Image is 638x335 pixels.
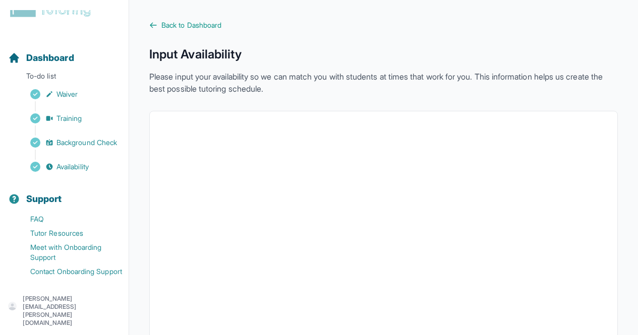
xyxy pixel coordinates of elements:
a: FAQ [8,212,129,226]
span: Waiver [56,89,78,99]
a: Back to Dashboard [149,20,618,30]
span: Availability [56,162,89,172]
button: Support [4,176,125,210]
a: Waiver [8,87,129,101]
span: Back to Dashboard [161,20,221,30]
a: Dashboard [8,51,74,65]
a: Meet with Onboarding Support [8,240,129,264]
a: Availability [8,160,129,174]
a: Tutor Resources [8,226,129,240]
button: [PERSON_NAME][EMAIL_ADDRESS][PERSON_NAME][DOMAIN_NAME] [8,295,121,327]
a: Background Check [8,136,129,150]
span: Background Check [56,138,117,148]
button: Dashboard [4,35,125,69]
span: Support [26,192,62,206]
span: Training [56,113,82,123]
h1: Input Availability [149,46,618,62]
span: Dashboard [26,51,74,65]
p: [PERSON_NAME][EMAIL_ADDRESS][PERSON_NAME][DOMAIN_NAME] [23,295,121,327]
a: Contact Onboarding Support [8,264,129,279]
p: Please input your availability so we can match you with students at times that work for you. This... [149,71,618,95]
a: Training [8,111,129,125]
p: To-do list [4,71,125,85]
